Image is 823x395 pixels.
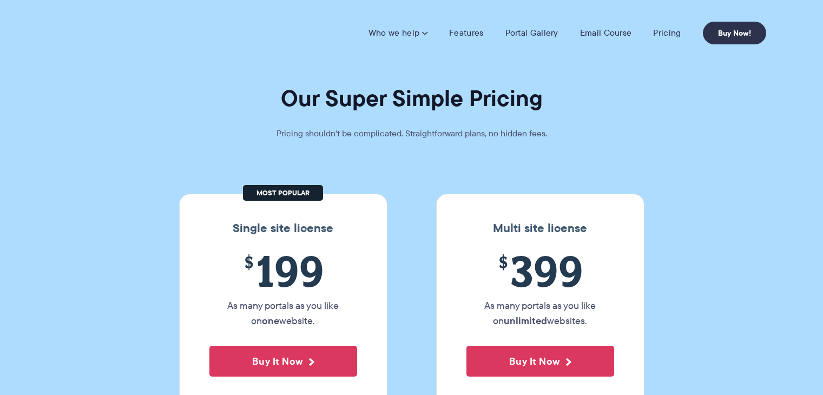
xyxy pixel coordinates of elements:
a: Portal Gallery [505,28,558,38]
span: 199 [209,246,357,295]
button: Buy It Now [466,346,614,377]
button: Buy It Now [209,346,357,377]
a: Features [449,28,483,38]
p: As many portals as you like on websites. [466,298,614,328]
a: Buy Now! [703,22,766,44]
span: 399 [466,246,614,295]
p: Pricing shouldn't be complicated. Straightforward plans, no hidden fees. [249,126,574,141]
strong: unlimited [504,313,547,328]
h3: Single site license [190,221,376,235]
a: Who we help [368,28,427,38]
p: As many portals as you like on website. [209,298,357,328]
a: Email Course [580,28,632,38]
a: Pricing [653,28,681,38]
strong: one [262,313,279,328]
h3: Multi site license [447,221,633,235]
